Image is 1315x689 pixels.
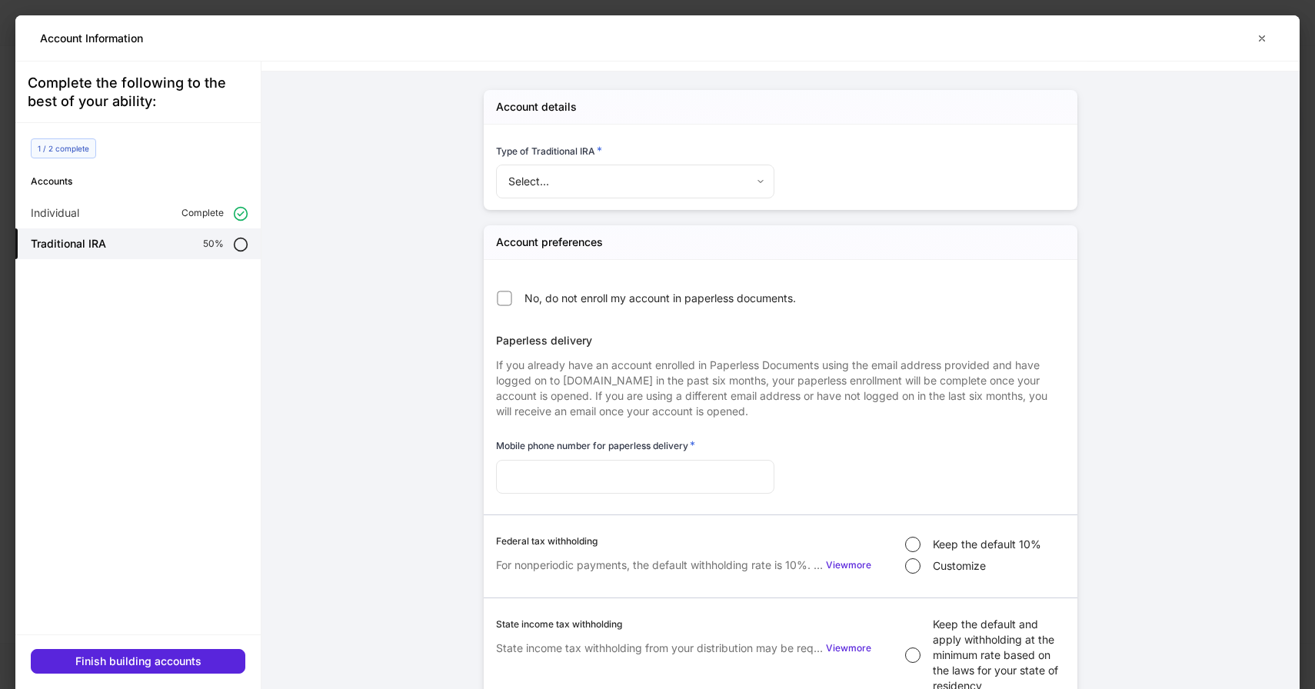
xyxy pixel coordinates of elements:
[496,333,1065,348] div: Paperless delivery
[31,236,106,251] h5: Traditional IRA
[31,138,96,158] div: 1 / 2 complete
[496,235,603,250] h5: Account preferences
[15,228,261,259] a: Traditional IRA50%
[203,238,224,250] p: 50%
[496,534,871,548] div: Federal tax withholding
[826,641,871,656] button: Viewmore
[826,644,871,653] div: View more
[496,165,774,198] div: Select...
[496,641,823,656] p: State income tax withholding from your distribution may be required. In some cases, you may elect...
[31,174,261,188] h6: Accounts
[15,198,261,228] a: IndividualComplete
[496,99,577,115] h5: Account details
[496,143,602,158] h6: Type of Traditional IRA
[826,558,871,573] button: Viewmore
[496,438,695,453] h6: Mobile phone number for paperless delivery
[496,558,823,573] p: For nonperiodic payments, the default withholding rate is 10%. You can choose to have a different...
[31,649,245,674] button: Finish building accounts
[826,561,871,570] div: View more
[31,205,79,221] p: Individual
[75,656,201,667] div: Finish building accounts
[181,207,224,219] p: Complete
[28,74,248,111] div: Complete the following to the best of your ability:
[933,558,986,574] span: Customize
[496,617,871,631] div: State income tax withholding
[933,537,1041,552] span: Keep the default 10%
[496,358,1047,418] span: If you already have an account enrolled in Paperless Documents using the email address provided a...
[40,31,143,46] h5: Account Information
[524,291,796,306] span: No, do not enroll my account in paperless documents.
